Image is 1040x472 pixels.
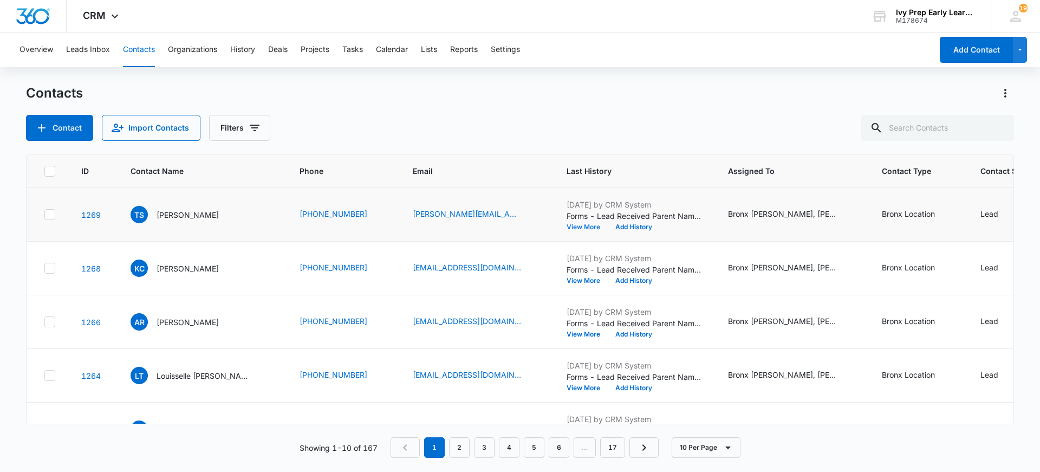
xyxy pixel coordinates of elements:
div: Bronx [PERSON_NAME], [PERSON_NAME] [728,423,836,434]
p: Forms - Lead Received Parent Name: [PERSON_NAME] Email: [EMAIL_ADDRESS][DOMAIN_NAME] Phone: [PHON... [567,318,702,329]
div: Phone - (718) 415-8471 - Select to Edit Field [300,208,387,221]
span: KC [131,260,148,277]
div: Assigned To - Bronx Ivy Prep, Jazmin Cruz - Select to Edit Field [728,315,856,328]
button: Projects [301,33,329,67]
div: Lead [980,262,998,273]
div: account name [896,8,975,17]
a: Page 2 [449,437,470,458]
a: [EMAIL_ADDRESS][DOMAIN_NAME] [413,315,521,327]
div: Email - toni.sanchez230@gmail.com - Select to Edit Field [413,208,541,221]
button: Add History [608,224,660,230]
p: [DATE] by CRM System [567,413,702,425]
div: Contact Status - Lead - Select to Edit Field [980,315,1018,328]
input: Search Contacts [861,115,1014,141]
span: CRM [83,10,106,21]
button: Calendar [376,33,408,67]
p: Louisselle [PERSON_NAME] [157,370,254,382]
div: Bronx Location [882,208,935,219]
em: 1 [424,437,445,458]
div: Lead [980,423,998,434]
span: Phone [300,165,371,177]
a: [PHONE_NUMBER] [300,315,367,327]
p: [DATE] by CRM System [567,306,702,318]
button: View More [567,224,608,230]
div: Lead [980,208,998,219]
div: Bronx [PERSON_NAME], [PERSON_NAME] [728,262,836,273]
p: Forms - Lead Received Parent Name: [PERSON_NAME] Email: [EMAIL_ADDRESS][DOMAIN_NAME] Phone: [PHON... [567,371,702,383]
button: Import Contacts [102,115,200,141]
button: History [230,33,255,67]
div: Assigned To - Bronx Ivy Prep, Jazmin Cruz - Select to Edit Field [728,423,856,436]
div: Bronx Location [882,423,935,434]
div: Bronx Location [882,315,935,327]
div: Phone - (347) 942-9989 - Select to Edit Field [300,262,387,275]
a: Next Page [629,437,659,458]
button: Actions [997,85,1014,102]
div: Assigned To - Bronx Ivy Prep, Jazmin Cruz - Select to Edit Field [728,262,856,275]
div: Contact Type - Bronx Location - Select to Edit Field [882,208,954,221]
button: Add History [608,277,660,284]
div: Contact Type - Bronx Location - Select to Edit Field [882,369,954,382]
span: Contact Type [882,165,939,177]
div: account id [896,17,975,24]
a: [PHONE_NUMBER] [300,369,367,380]
p: Forms - Lead Received Parent Name: [PERSON_NAME] Email: [EMAIL_ADDRESS][DOMAIN_NAME] Phone: [PHON... [567,264,702,275]
span: Assigned To [728,165,840,177]
div: Assigned To - Bronx Ivy Prep, Jazmin Cruz - Select to Edit Field [728,208,856,221]
div: Bronx [PERSON_NAME], [PERSON_NAME] [728,315,836,327]
div: Contact Name - Kaina Cardona - Select to Edit Field [131,260,238,277]
a: Navigate to contact details page for Amanda Robles [81,318,101,327]
button: Contacts [123,33,155,67]
p: Showing 1-10 of 167 [300,442,378,454]
a: Navigate to contact details page for Louisselle Tatis [81,371,101,380]
span: Email [413,165,525,177]
nav: Pagination [391,437,659,458]
p: [PERSON_NAME] [157,263,219,274]
div: Email - l.tatis0630@gmail.com - Select to Edit Field [413,369,541,382]
div: Bronx [PERSON_NAME], [PERSON_NAME] [728,208,836,219]
a: Page 3 [474,437,495,458]
div: Email - amandarobles0@outlook.com - Select to Edit Field [413,315,541,328]
button: Settings [491,33,520,67]
div: Contact Status - Lead - Select to Edit Field [980,369,1018,382]
div: Contact Status - Lead - Select to Edit Field [980,423,1018,436]
button: 10 Per Page [672,437,740,458]
a: Page 6 [549,437,569,458]
button: View More [567,385,608,391]
div: Lead [980,315,998,327]
div: Contact Type - Bronx Location - Select to Edit Field [882,423,954,436]
span: SC [131,421,148,438]
button: Add History [608,331,660,338]
p: [DATE] by CRM System [567,253,702,264]
a: Page 4 [499,437,519,458]
span: Contact Status [980,165,1036,177]
div: Email - cardonakaina@gmail.com - Select to Edit Field [413,262,541,275]
div: Bronx Location [882,262,935,273]
div: Contact Type - Bronx Location - Select to Edit Field [882,315,954,328]
div: Contact Status - Lead - Select to Edit Field [980,262,1018,275]
a: [PHONE_NUMBER] [300,208,367,219]
div: notifications count [1019,4,1028,12]
div: Assigned To - Bronx Ivy Prep, Jazmin Cruz - Select to Edit Field [728,369,856,382]
a: [PHONE_NUMBER] [300,423,367,434]
button: Tasks [342,33,363,67]
span: LT [131,367,148,384]
span: ID [81,165,89,177]
button: Add Contact [26,115,93,141]
a: Navigate to contact details page for Toni Sanchez [81,210,101,219]
button: Deals [268,33,288,67]
button: Leads Inbox [66,33,110,67]
p: [DATE] by CRM System [567,199,702,210]
p: Forms - Lead Received Parent Name: [PERSON_NAME] Email: [PERSON_NAME][EMAIL_ADDRESS][DOMAIN_NAME]... [567,210,702,222]
span: AR [131,313,148,331]
div: Bronx Location [882,369,935,380]
div: Phone - (929) 497-0434 - Select to Edit Field [300,369,387,382]
button: Reports [450,33,478,67]
a: Page 5 [524,437,544,458]
a: [EMAIL_ADDRESS][DOMAIN_NAME] [413,369,521,380]
h1: Contacts [26,85,83,101]
span: 19 [1019,4,1028,12]
div: Contact Type - Bronx Location - Select to Edit Field [882,262,954,275]
div: Phone - (929) 430-8887 - Select to Edit Field [300,315,387,328]
a: Page 17 [600,437,625,458]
